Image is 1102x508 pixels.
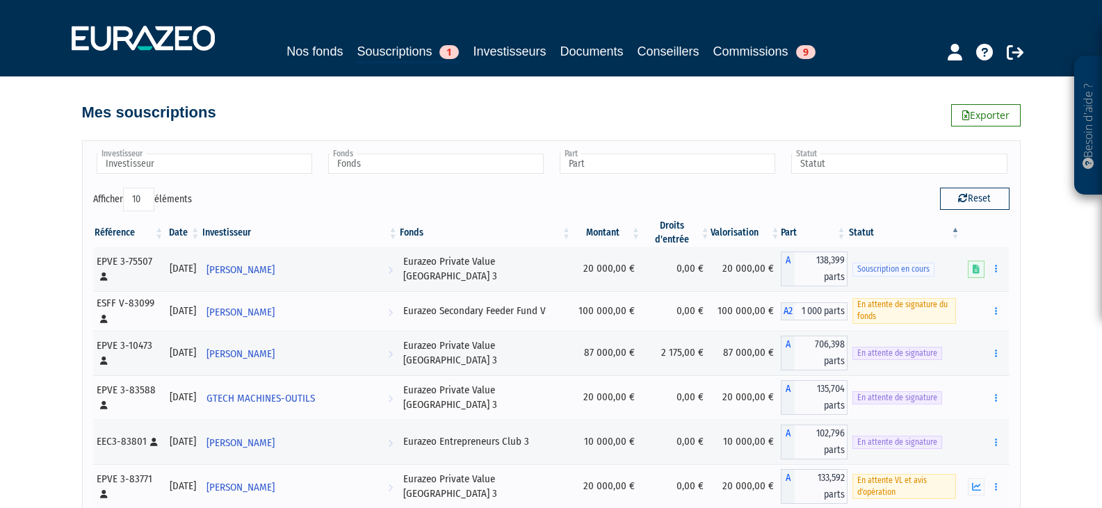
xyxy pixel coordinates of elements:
[852,298,957,323] span: En attente de signature du fonds
[781,425,847,459] div: A - Eurazeo Entrepreneurs Club 3
[388,430,393,456] i: Voir l'investisseur
[711,331,781,375] td: 87 000,00 €
[711,247,781,291] td: 20 000,00 €
[201,297,398,325] a: [PERSON_NAME]
[560,42,624,61] a: Documents
[100,490,108,498] i: [Français] Personne physique
[781,425,795,459] span: A
[852,474,957,499] span: En attente VL et avis d'opération
[795,380,847,415] span: 135,704 parts
[781,252,847,286] div: A - Eurazeo Private Value Europe 3
[97,296,161,326] div: ESFF V-83099
[388,341,393,367] i: Voir l'investisseur
[97,472,161,502] div: EPVE 3-83771
[388,386,393,411] i: Voir l'investisseur
[97,434,161,449] div: EEC3-83801
[403,254,567,284] div: Eurazeo Private Value [GEOGRAPHIC_DATA] 3
[473,42,546,61] a: Investisseurs
[781,469,847,504] div: A - Eurazeo Private Value Europe 3
[711,375,781,420] td: 20 000,00 €
[642,219,711,247] th: Droits d'entrée: activer pour trier la colonne par ordre croissant
[388,475,393,500] i: Voir l'investisseur
[642,375,711,420] td: 0,00 €
[711,291,781,331] td: 100 000,00 €
[403,383,567,413] div: Eurazeo Private Value [GEOGRAPHIC_DATA] 3
[123,188,154,211] select: Afficheréléments
[781,380,847,415] div: A - Eurazeo Private Value Europe 3
[170,479,196,493] div: [DATE]
[403,472,567,502] div: Eurazeo Private Value [GEOGRAPHIC_DATA] 3
[93,219,165,247] th: Référence : activer pour trier la colonne par ordre croissant
[97,383,161,413] div: EPVE 3-83588
[711,420,781,464] td: 10 000,00 €
[940,188,1010,210] button: Reset
[439,45,459,59] span: 1
[711,219,781,247] th: Valorisation: activer pour trier la colonne par ordre croissant
[100,401,108,409] i: [Français] Personne physique
[795,336,847,370] span: 706,398 parts
[150,438,158,446] i: [Français] Personne physique
[170,304,196,318] div: [DATE]
[100,272,108,281] i: [Français] Personne physique
[795,252,847,286] span: 138,399 parts
[201,255,398,283] a: [PERSON_NAME]
[100,315,108,323] i: [Français] Personne physique
[781,252,795,286] span: A
[572,331,642,375] td: 87 000,00 €
[781,302,847,320] div: A2 - Eurazeo Secondary Feeder Fund V
[781,219,847,247] th: Part: activer pour trier la colonne par ordre croissant
[170,434,196,449] div: [DATE]
[100,357,108,365] i: [Français] Personne physique
[206,386,315,411] span: GTECH MACHINES-OUTILS
[388,257,393,283] i: Voir l'investisseur
[403,304,567,318] div: Eurazeo Secondary Feeder Fund V
[97,338,161,368] div: EPVE 3-10473
[852,263,934,276] span: Souscription en cours
[170,390,196,404] div: [DATE]
[951,104,1021,126] a: Exporter
[82,104,216,121] h4: Mes souscriptions
[572,420,642,464] td: 10 000,00 €
[848,219,962,247] th: Statut : activer pour trier la colonne par ordre d&eacute;croissant
[852,436,942,449] span: En attente de signature
[642,291,711,331] td: 0,00 €
[388,300,393,325] i: Voir l'investisseur
[781,302,795,320] span: A2
[642,331,711,375] td: 2 175,00 €
[642,420,711,464] td: 0,00 €
[165,219,201,247] th: Date: activer pour trier la colonne par ordre croissant
[781,469,795,504] span: A
[170,261,196,276] div: [DATE]
[93,188,192,211] label: Afficher éléments
[97,254,161,284] div: EPVE 3-75507
[572,291,642,331] td: 100 000,00 €
[795,302,847,320] span: 1 000 parts
[357,42,459,63] a: Souscriptions1
[572,219,642,247] th: Montant: activer pour trier la colonne par ordre croissant
[642,247,711,291] td: 0,00 €
[398,219,572,247] th: Fonds: activer pour trier la colonne par ordre croissant
[206,475,275,500] span: [PERSON_NAME]
[201,473,398,500] a: [PERSON_NAME]
[781,336,795,370] span: A
[201,428,398,456] a: [PERSON_NAME]
[781,336,847,370] div: A - Eurazeo Private Value Europe 3
[638,42,699,61] a: Conseillers
[795,425,847,459] span: 102,796 parts
[572,247,642,291] td: 20 000,00 €
[170,345,196,360] div: [DATE]
[572,375,642,420] td: 20 000,00 €
[796,45,816,59] span: 9
[201,339,398,367] a: [PERSON_NAME]
[713,42,816,61] a: Commissions9
[1080,63,1096,188] p: Besoin d'aide ?
[206,257,275,283] span: [PERSON_NAME]
[206,430,275,456] span: [PERSON_NAME]
[781,380,795,415] span: A
[286,42,343,61] a: Nos fonds
[206,341,275,367] span: [PERSON_NAME]
[201,219,398,247] th: Investisseur: activer pour trier la colonne par ordre croissant
[795,469,847,504] span: 133,592 parts
[403,338,567,368] div: Eurazeo Private Value [GEOGRAPHIC_DATA] 3
[403,434,567,449] div: Eurazeo Entrepreneurs Club 3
